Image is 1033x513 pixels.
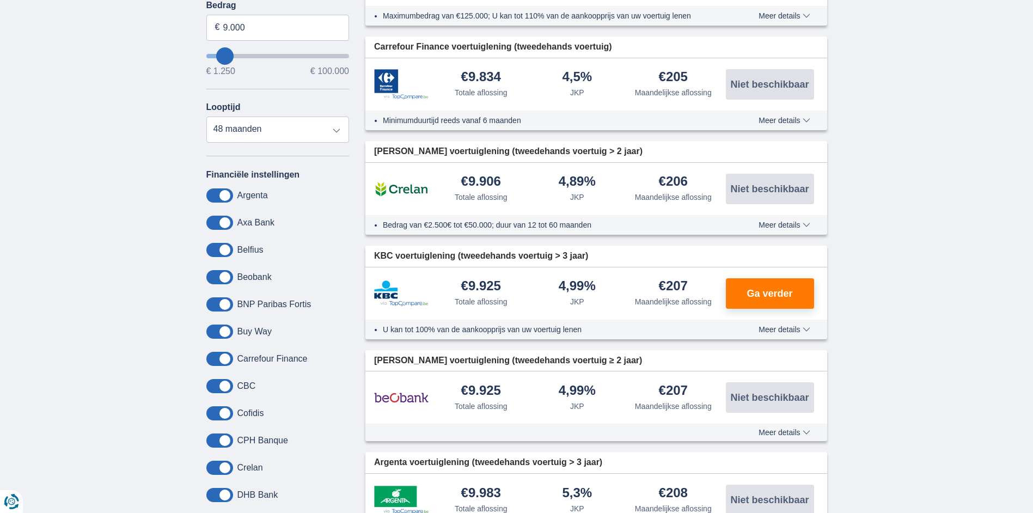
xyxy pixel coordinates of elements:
div: €208 [659,486,688,501]
div: €205 [659,70,688,85]
span: Niet beschikbaar [730,184,809,194]
div: €9.983 [461,486,501,501]
span: Niet beschikbaar [730,393,809,402]
img: product.pl.alt Beobank [374,384,429,411]
button: Meer details [750,116,818,125]
button: Meer details [750,428,818,437]
span: € 100.000 [310,67,349,76]
span: Meer details [759,117,810,124]
label: Carrefour Finance [237,354,308,364]
label: Beobank [237,272,272,282]
div: €9.834 [461,70,501,85]
button: Meer details [750,325,818,334]
div: €207 [659,384,688,399]
label: BNP Paribas Fortis [237,300,311,309]
div: JKP [570,401,584,412]
span: € 1.250 [206,67,235,76]
button: Meer details [750,11,818,20]
label: DHB Bank [237,490,278,500]
div: JKP [570,192,584,203]
div: Totale aflossing [455,401,508,412]
button: Meer details [750,221,818,229]
li: U kan tot 100% van de aankoopprijs van uw voertuig lenen [383,324,719,335]
span: Meer details [759,326,810,333]
li: Bedrag van €2.500€ tot €50.000; duur van 12 tot 60 maanden [383,219,719,230]
span: Meer details [759,429,810,436]
label: Looptijd [206,102,241,112]
label: Crelan [237,463,263,473]
div: Maandelijkse aflossing [635,401,712,412]
div: Maandelijkse aflossing [635,87,712,98]
span: Argenta voertuiglening (tweedehands voertuig > 3 jaar) [374,456,602,469]
div: €207 [659,279,688,294]
li: Maximumbedrag van €125.000; U kan tot 110% van de aankoopprijs van uw voertuig lenen [383,10,719,21]
span: Niet beschikbaar [730,495,809,505]
span: Meer details [759,12,810,20]
button: Niet beschikbaar [726,174,814,204]
img: product.pl.alt Crelan [374,175,429,203]
div: JKP [570,87,584,98]
div: €9.925 [461,279,501,294]
div: 4,5% [562,70,592,85]
span: Niet beschikbaar [730,80,809,89]
label: Financiële instellingen [206,170,300,180]
button: Niet beschikbaar [726,382,814,413]
div: 4,99% [559,384,596,399]
div: €9.906 [461,175,501,190]
button: Ga verder [726,278,814,309]
label: Axa Bank [237,218,274,228]
label: CPH Banque [237,436,288,445]
li: Minimumduurtijd reeds vanaf 6 maanden [383,115,719,126]
label: Bedrag [206,1,350,10]
span: KBC voertuiglening (tweedehands voertuig > 3 jaar) [374,250,588,262]
label: Argenta [237,191,268,200]
div: Totale aflossing [455,87,508,98]
div: €206 [659,175,688,190]
div: Totale aflossing [455,192,508,203]
label: Cofidis [237,408,264,418]
span: [PERSON_NAME] voertuiglening (tweedehands voertuig ≥ 2 jaar) [374,355,642,367]
div: Maandelijkse aflossing [635,192,712,203]
div: Maandelijkse aflossing [635,296,712,307]
label: CBC [237,381,256,391]
span: € [215,21,220,34]
div: Totale aflossing [455,296,508,307]
div: 4,89% [559,175,596,190]
input: wantToBorrow [206,54,350,58]
div: 4,99% [559,279,596,294]
span: Ga verder [747,289,792,298]
button: Niet beschikbaar [726,69,814,100]
label: Belfius [237,245,264,255]
label: Buy Way [237,327,272,337]
div: €9.925 [461,384,501,399]
img: product.pl.alt Carrefour Finance [374,69,429,100]
span: Carrefour Finance voertuiglening (tweedehands voertuig) [374,41,612,53]
div: JKP [570,296,584,307]
img: product.pl.alt KBC [374,280,429,307]
span: Meer details [759,221,810,229]
span: [PERSON_NAME] voertuiglening (tweedehands voertuig > 2 jaar) [374,145,643,158]
div: 5,3% [562,486,592,501]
